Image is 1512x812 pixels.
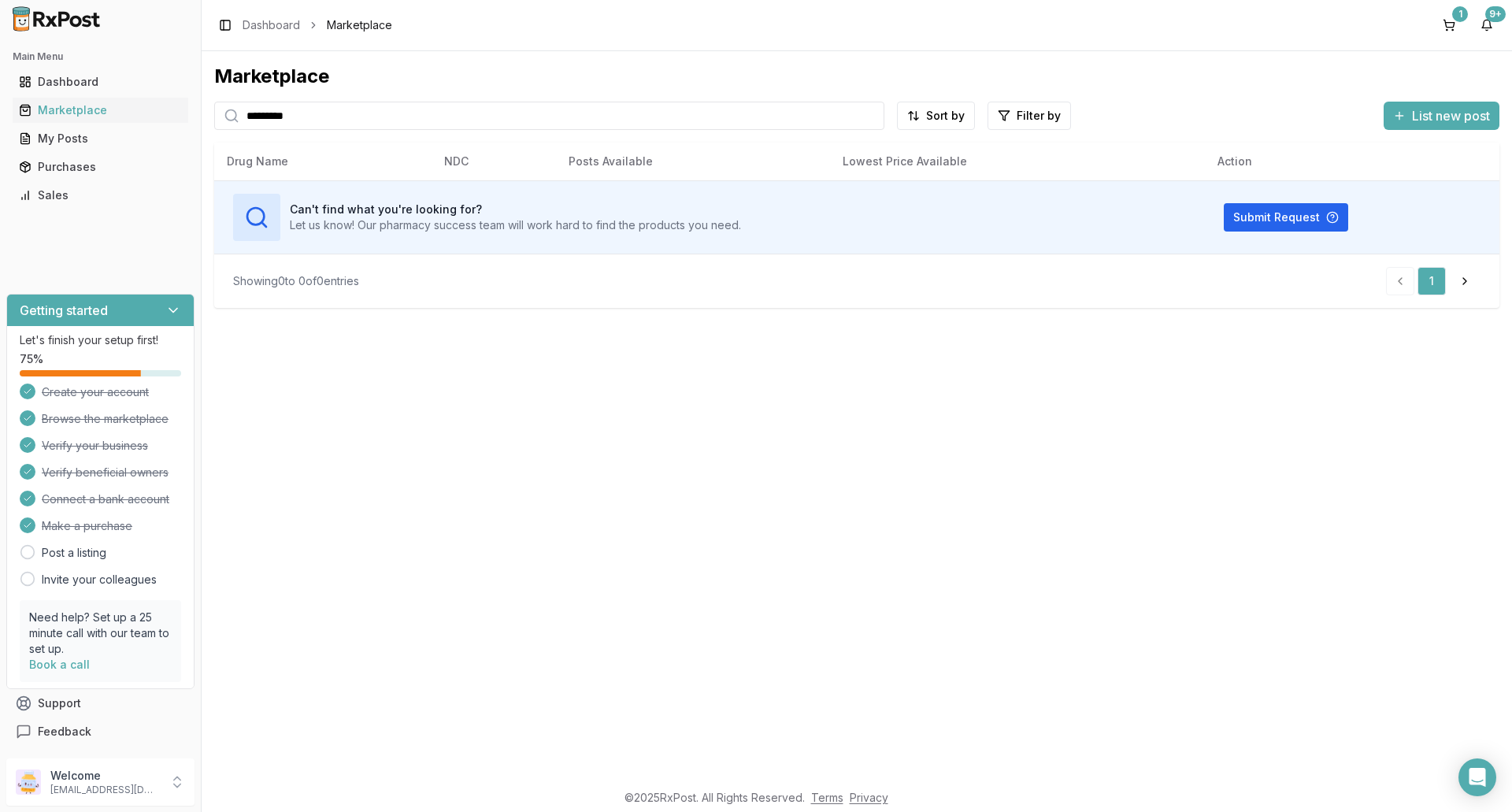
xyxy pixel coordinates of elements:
[1386,267,1480,295] nav: pagination
[1412,106,1490,125] span: List new post
[42,384,149,400] span: Create your account
[20,332,181,348] p: Let's finish your setup first!
[19,102,182,118] div: Marketplace
[1205,143,1499,180] th: Action
[13,68,188,96] a: Dashboard
[1384,102,1499,130] button: List new post
[42,491,169,507] span: Connect a bank account
[42,518,132,534] span: Make a purchase
[1224,203,1348,232] button: Submit Request
[6,69,195,95] button: Dashboard
[1452,6,1468,22] div: 1
[243,17,300,33] a: Dashboard
[20,301,108,320] h3: Getting started
[42,465,169,480] span: Verify beneficial owners
[13,50,188,63] h2: Main Menu
[897,102,975,130] button: Sort by
[13,124,188,153] a: My Posts
[233,273,359,289] div: Showing 0 to 0 of 0 entries
[50,784,160,796] p: [EMAIL_ADDRESS][DOMAIN_NAME]
[988,102,1071,130] button: Filter by
[6,183,195,208] button: Sales
[327,17,392,33] span: Marketplace
[1458,758,1496,796] div: Open Intercom Messenger
[42,438,148,454] span: Verify your business
[13,181,188,209] a: Sales
[19,187,182,203] div: Sales
[13,96,188,124] a: Marketplace
[19,74,182,90] div: Dashboard
[19,131,182,146] div: My Posts
[13,153,188,181] a: Purchases
[243,17,392,33] nav: breadcrumb
[19,159,182,175] div: Purchases
[1384,109,1499,125] a: List new post
[6,154,195,180] button: Purchases
[20,351,43,367] span: 75 %
[6,98,195,123] button: Marketplace
[42,545,106,561] a: Post a listing
[16,769,41,795] img: User avatar
[214,143,432,180] th: Drug Name
[1474,13,1499,38] button: 9+
[6,126,195,151] button: My Posts
[214,64,1499,89] div: Marketplace
[811,791,843,804] a: Terms
[1485,6,1506,22] div: 9+
[6,6,107,32] img: RxPost Logo
[1417,267,1446,295] a: 1
[926,108,965,124] span: Sort by
[830,143,1205,180] th: Lowest Price Available
[290,202,741,217] h3: Can't find what you're looking for?
[556,143,830,180] th: Posts Available
[6,689,195,717] button: Support
[1436,13,1462,38] button: 1
[290,217,741,233] p: Let us know! Our pharmacy success team will work hard to find the products you need.
[1449,267,1480,295] a: Go to next page
[38,724,91,740] span: Feedback
[850,791,888,804] a: Privacy
[6,717,195,746] button: Feedback
[42,411,169,427] span: Browse the marketplace
[42,572,157,588] a: Invite your colleagues
[1017,108,1061,124] span: Filter by
[432,143,556,180] th: NDC
[29,610,172,657] p: Need help? Set up a 25 minute call with our team to set up.
[50,768,160,784] p: Welcome
[29,658,90,671] a: Book a call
